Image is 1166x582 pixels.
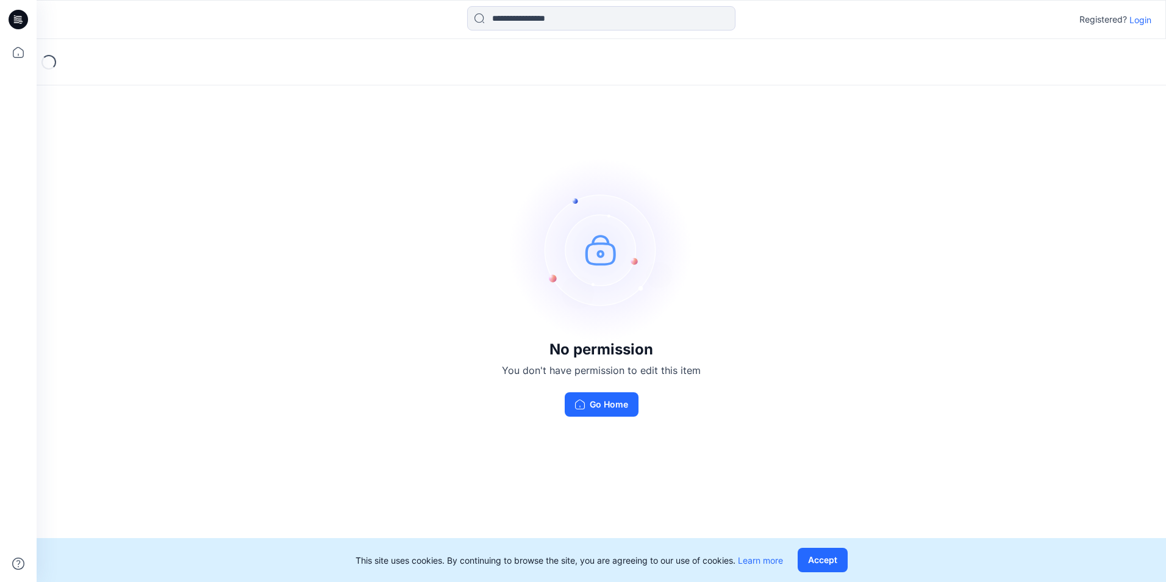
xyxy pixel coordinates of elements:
p: This site uses cookies. By continuing to browse the site, you are agreeing to our use of cookies. [356,554,783,567]
h3: No permission [502,341,701,358]
p: Registered? [1079,12,1127,27]
a: Learn more [738,555,783,566]
p: Login [1129,13,1151,26]
button: Go Home [565,392,638,417]
img: no-perm.svg [510,158,693,341]
button: Accept [798,548,848,572]
p: You don't have permission to edit this item [502,363,701,378]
